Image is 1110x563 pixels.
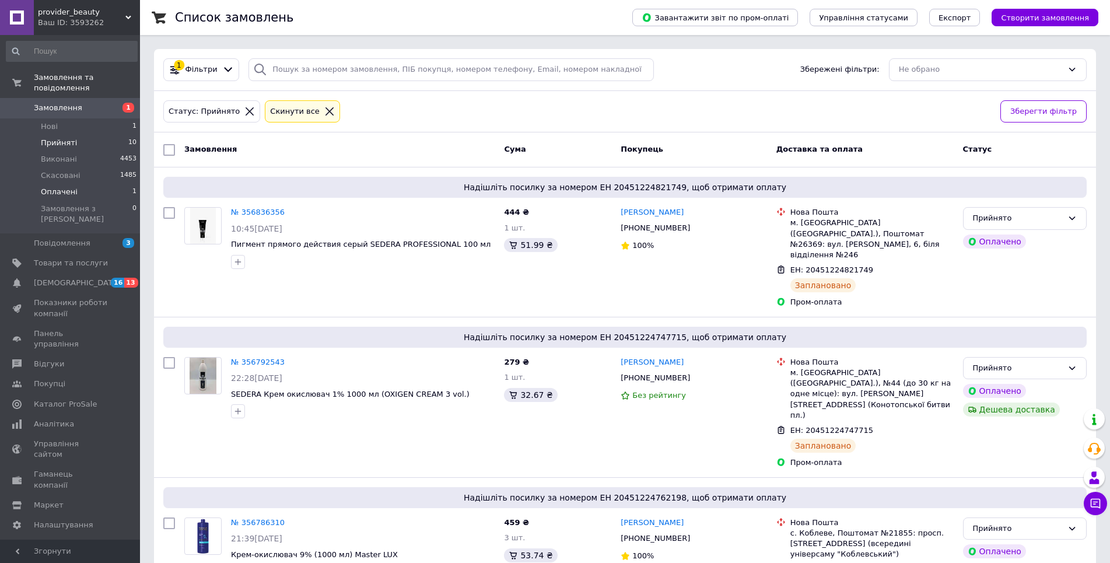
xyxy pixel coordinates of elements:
div: Прийнято [973,212,1063,225]
span: 1 [132,187,136,197]
span: 100% [632,551,654,560]
span: Замовлення [184,145,237,153]
span: 13 [124,278,138,288]
div: Оплачено [963,384,1026,398]
span: Повідомлення [34,238,90,249]
span: 10:45[DATE] [231,224,282,233]
span: Відгуки [34,359,64,369]
div: Нова Пошта [790,517,954,528]
span: Замовлення [34,103,82,113]
span: Маркет [34,500,64,510]
span: Cума [504,145,526,153]
span: 100% [632,241,654,250]
span: 1 шт. [504,373,525,382]
a: № 356792543 [231,358,285,366]
span: Аналітика [34,419,74,429]
div: м. [GEOGRAPHIC_DATA] ([GEOGRAPHIC_DATA].), №44 (до 30 кг на одне місце): вул. [PERSON_NAME][STREE... [790,368,954,421]
span: Покупець [621,145,663,153]
span: Налаштування [34,520,93,530]
span: Покупці [34,379,65,389]
input: Пошук за номером замовлення, ПІБ покупця, номером телефону, Email, номером накладної [248,58,654,81]
span: Виконані [41,154,77,165]
div: 32.67 ₴ [504,388,557,402]
span: Надішліть посилку за номером ЕН 20451224747715, щоб отримати оплату [168,331,1082,343]
button: Створити замовлення [992,9,1098,26]
span: Панель управління [34,328,108,349]
span: 444 ₴ [504,208,529,216]
button: Завантажити звіт по пром-оплаті [632,9,798,26]
button: Експорт [929,9,981,26]
a: № 356786310 [231,518,285,527]
a: Створити замовлення [980,13,1098,22]
div: Не обрано [899,64,1063,76]
span: 3 [122,238,134,248]
span: Замовлення та повідомлення [34,72,140,93]
button: Зберегти фільтр [1000,100,1087,123]
span: Товари та послуги [34,258,108,268]
span: Без рейтингу [632,391,686,400]
div: [PHONE_NUMBER] [618,370,692,386]
span: [DEMOGRAPHIC_DATA] [34,278,120,288]
div: Нова Пошта [790,207,954,218]
div: Статус: Прийнято [166,106,242,118]
span: 1 [122,103,134,113]
span: Скасовані [41,170,80,181]
span: 21:39[DATE] [231,534,282,543]
div: Нова Пошта [790,357,954,368]
div: 53.74 ₴ [504,548,557,562]
span: 279 ₴ [504,358,529,366]
span: Управління статусами [819,13,908,22]
span: Зберегти фільтр [1010,106,1077,118]
span: Доставка та оплата [776,145,863,153]
img: Фото товару [190,358,217,394]
a: Фото товару [184,517,222,555]
div: Пром-оплата [790,297,954,307]
span: Надішліть посилку за номером ЕН 20451224762198, щоб отримати оплату [168,492,1082,503]
div: Оплачено [963,235,1026,249]
div: Cкинути все [268,106,322,118]
input: Пошук [6,41,138,62]
a: [PERSON_NAME] [621,357,684,368]
h1: Список замовлень [175,11,293,25]
span: 3 шт. [504,533,525,542]
a: SEDERA Крем окислювач 1% 1000 мл (OXIGEN CREAM 3 vol.) [231,390,470,398]
span: provider_beauty [38,7,125,18]
span: Фільтри [185,64,218,75]
span: 22:28[DATE] [231,373,282,383]
span: ЕН: 20451224821749 [790,265,873,274]
a: Фото товару [184,207,222,244]
span: Управління сайтом [34,439,108,460]
div: с. Коблеве, Поштомат №21855: просп. [STREET_ADDRESS] (всередині універсаму "Коблевський") [790,528,954,560]
div: [PHONE_NUMBER] [618,221,692,236]
a: Пигмент прямого действия серый SEDERA PROFESSIONAL 100 мл [231,240,491,249]
span: 10 [128,138,136,148]
span: Статус [963,145,992,153]
img: Фото товару [190,208,216,244]
span: Показники роботи компанії [34,298,108,319]
span: 1 [132,121,136,132]
span: ЕН: 20451224747715 [790,426,873,435]
div: [PHONE_NUMBER] [618,531,692,546]
div: Заплановано [790,439,856,453]
div: Оплачено [963,544,1026,558]
a: [PERSON_NAME] [621,517,684,529]
span: Каталог ProSale [34,399,97,410]
span: 1 шт. [504,223,525,232]
div: Дешева доставка [963,403,1060,417]
a: [PERSON_NAME] [621,207,684,218]
img: Фото товару [185,518,221,554]
span: Надішліть посилку за номером ЕН 20451224821749, щоб отримати оплату [168,181,1082,193]
span: Замовлення з [PERSON_NAME] [41,204,132,225]
div: Прийнято [973,523,1063,535]
span: 4453 [120,154,136,165]
div: Заплановано [790,278,856,292]
div: м. [GEOGRAPHIC_DATA] ([GEOGRAPHIC_DATA].), Поштомат №26369: вул. [PERSON_NAME], 6, біля відділенн... [790,218,954,260]
span: Гаманець компанії [34,469,108,490]
div: Ваш ID: 3593262 [38,18,140,28]
span: Завантажити звіт по пром-оплаті [642,12,789,23]
a: № 356836356 [231,208,285,216]
button: Управління статусами [810,9,918,26]
button: Чат з покупцем [1084,492,1107,515]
